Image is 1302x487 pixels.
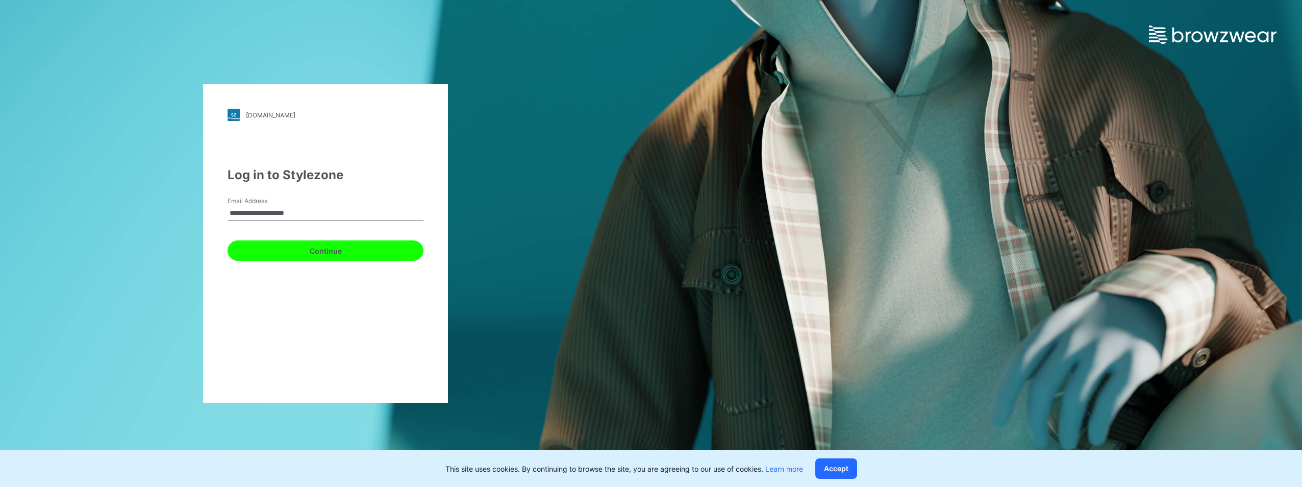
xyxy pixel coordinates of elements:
a: [DOMAIN_NAME] [228,109,423,121]
img: stylezone-logo.562084cfcfab977791bfbf7441f1a819.svg [228,109,240,121]
div: Log in to Stylezone [228,166,423,184]
img: browzwear-logo.e42bd6dac1945053ebaf764b6aa21510.svg [1149,26,1276,44]
label: Email Address [228,197,299,206]
p: This site uses cookies. By continuing to browse the site, you are agreeing to our use of cookies. [445,464,803,474]
button: Accept [815,458,857,479]
button: Continue [228,240,423,261]
div: [DOMAIN_NAME] [246,111,295,119]
a: Learn more [765,465,803,473]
